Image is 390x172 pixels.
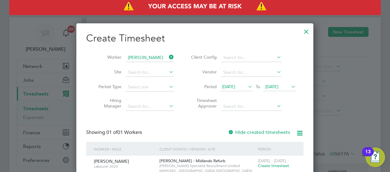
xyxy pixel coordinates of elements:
input: Search for... [221,53,281,62]
span: To [254,83,262,91]
label: Vendor [189,69,217,75]
input: Search for... [221,102,281,111]
label: Period [189,84,217,89]
span: [PERSON_NAME] [94,158,129,164]
input: Search for... [126,53,174,62]
div: Worker / Role [92,142,158,156]
input: Select one [126,83,174,92]
label: Worker [94,54,121,60]
label: Timesheet Approver [189,98,217,109]
span: [DATE] [222,84,235,89]
div: Showing [86,129,143,136]
span: [PERSON_NAME] Specialist Recruitment Limited [159,163,255,168]
div: Period [256,142,297,156]
span: Create timesheet [258,163,289,168]
input: Search for... [221,68,281,77]
label: Hide created timesheets [228,129,290,135]
h2: Create Timesheet [86,32,304,45]
label: Client Config [189,54,217,60]
span: Labourer 2025 [94,164,155,169]
label: Hiring Manager [94,98,121,109]
div: Client Config / Vendor / Site [158,142,256,156]
button: Open Resource Center, 13 new notifications [365,147,385,167]
span: [DATE] [265,84,278,89]
span: 01 Workers [106,129,142,135]
span: [DATE] - [DATE] [258,158,286,163]
label: Site [94,69,121,75]
div: 13 [365,152,371,160]
input: Search for... [126,102,174,111]
span: [PERSON_NAME] - Midlands Refurb [159,158,225,163]
span: 01 of [106,129,117,135]
label: Period Type [94,84,121,89]
input: Search for... [126,68,174,77]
